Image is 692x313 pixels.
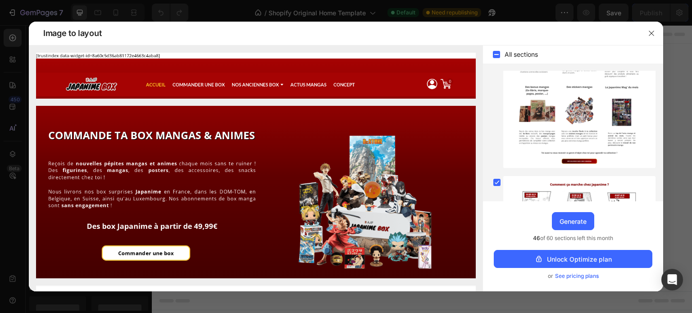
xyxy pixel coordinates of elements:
[272,164,336,182] button: Add elements
[43,28,101,39] span: Image to layout
[552,212,594,230] button: Generate
[533,234,613,243] span: of 60 sections left this month
[205,164,267,182] button: Add sections
[533,235,540,241] span: 46
[534,254,612,264] div: Unlock Optimize plan
[661,269,683,290] div: Open Intercom Messenger
[494,250,652,268] button: Unlock Optimize plan
[216,146,325,157] div: Start with Sections from sidebar
[494,272,652,281] div: or
[560,217,587,226] div: Generate
[505,49,538,60] span: All sections
[555,272,599,281] span: See pricing plans
[210,215,331,222] div: Start with Generating from URL or image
